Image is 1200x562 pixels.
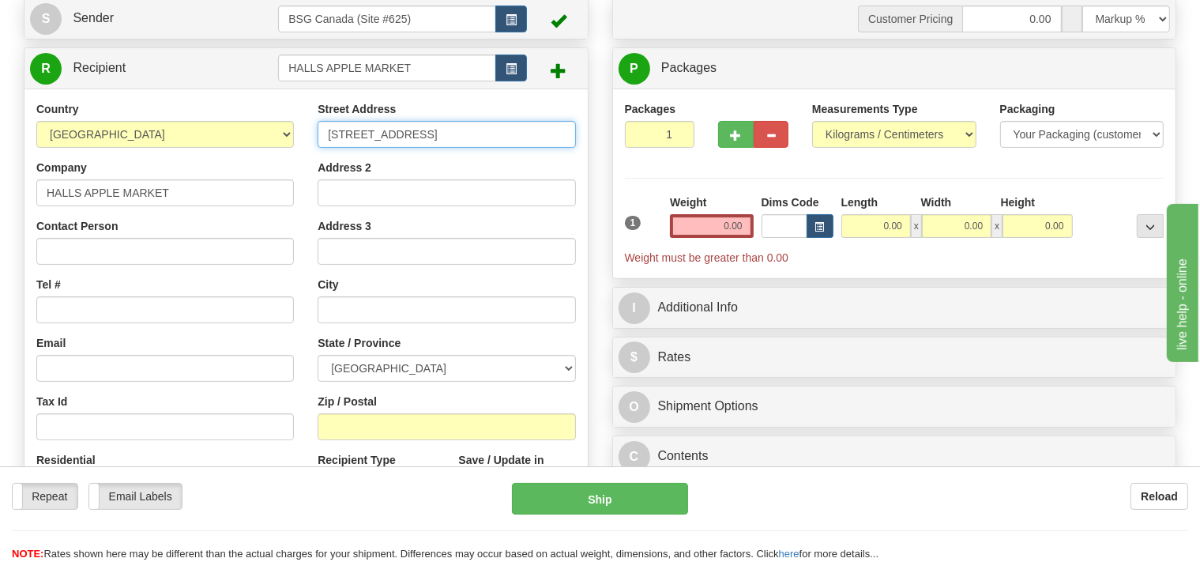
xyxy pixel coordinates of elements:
span: S [30,3,62,35]
label: State / Province [318,335,401,351]
label: Contact Person [36,218,118,234]
span: R [30,53,62,85]
a: R Recipient [30,52,250,85]
span: Customer Pricing [858,6,962,32]
label: Measurements Type [812,101,918,117]
label: Company [36,160,87,175]
label: Save / Update in Address Book [458,452,575,484]
label: Residential [36,452,96,468]
label: Packaging [1000,101,1055,117]
label: Width [921,194,952,210]
label: Length [841,194,878,210]
span: Packages [661,61,717,74]
label: Packages [625,101,676,117]
label: Address 3 [318,218,371,234]
span: P [619,53,650,85]
label: Email [36,335,66,351]
span: Sender [73,11,114,25]
label: Dims Code [762,194,819,210]
input: Enter a location [318,121,575,148]
span: O [619,391,650,423]
b: Reload [1141,490,1178,503]
span: Recipient [73,61,126,74]
a: P Packages [619,52,1171,85]
span: x [911,214,922,238]
label: Repeat [13,484,77,509]
label: Street Address [318,101,396,117]
span: I [619,292,650,324]
a: here [779,548,799,560]
label: City [318,277,338,292]
a: IAdditional Info [619,292,1171,324]
a: S Sender [30,2,278,35]
span: $ [619,341,650,373]
span: Weight must be greater than 0.00 [625,251,789,264]
input: Sender Id [278,6,495,32]
a: CContents [619,440,1171,473]
div: live help - online [12,9,146,28]
button: Reload [1130,483,1188,510]
a: $Rates [619,341,1171,374]
label: Tax Id [36,394,67,409]
input: Recipient Id [278,55,495,81]
span: C [619,441,650,473]
div: ... [1137,214,1164,238]
span: x [991,214,1003,238]
label: Weight [670,194,706,210]
span: NOTE: [12,548,43,560]
label: Recipient Type [318,452,396,468]
label: Email Labels [89,484,182,509]
iframe: chat widget [1164,200,1198,361]
span: 1 [625,216,641,230]
button: Ship [512,483,688,515]
label: Country [36,101,79,117]
label: Zip / Postal [318,394,377,409]
a: OShipment Options [619,390,1171,423]
label: Address 2 [318,160,371,175]
label: Tel # [36,277,61,292]
label: Height [1001,194,1036,210]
